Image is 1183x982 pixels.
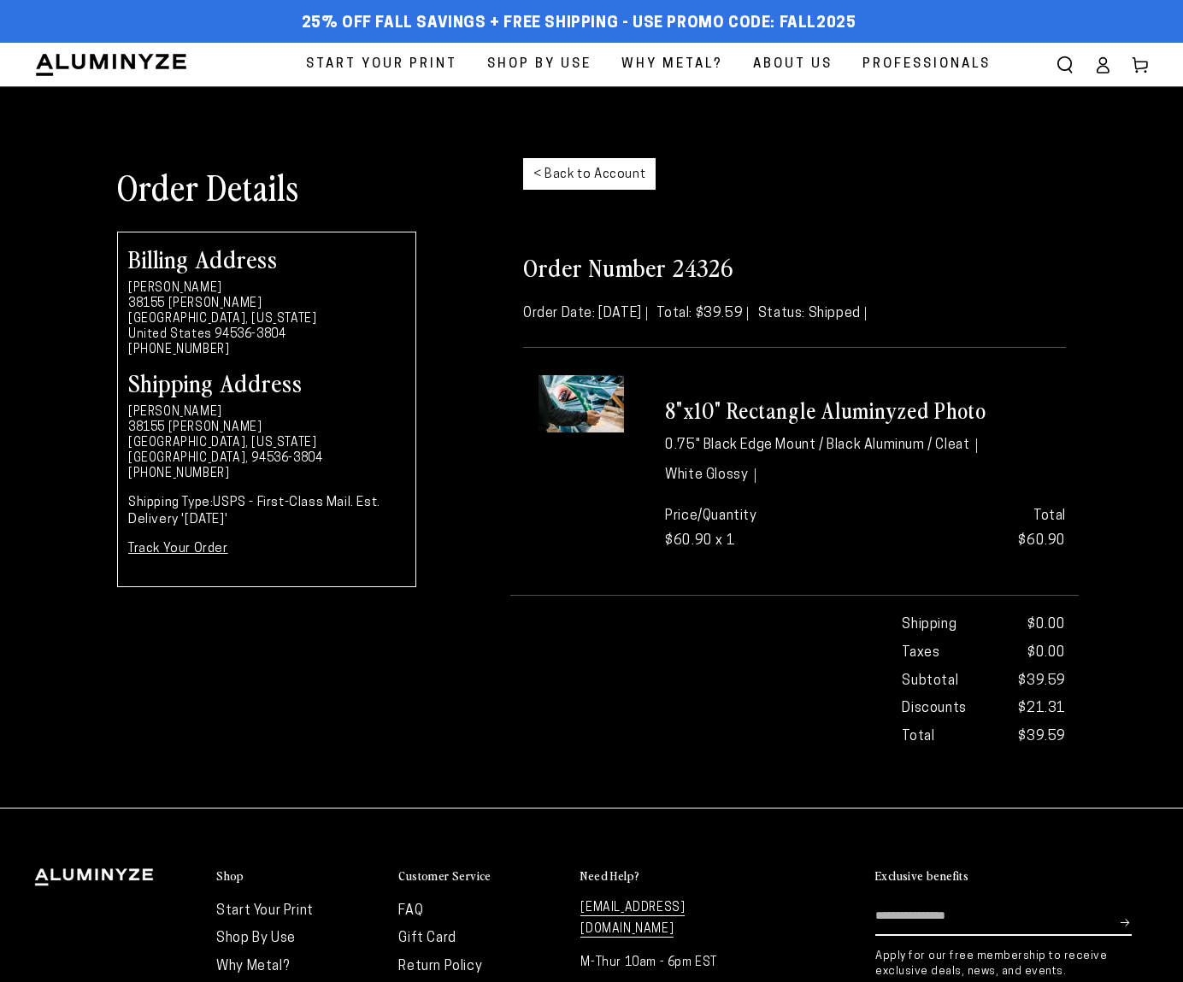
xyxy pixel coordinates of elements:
h2: Shipping Address [128,370,405,394]
strong: Total [902,725,934,750]
summary: Search our site [1046,46,1084,84]
a: Shop By Use [474,43,604,86]
h2: Billing Address [128,246,405,270]
h2: Shop [216,868,244,884]
h2: Customer Service [398,868,491,884]
span: $39.59 [1018,669,1066,694]
a: Gift Card [398,932,456,945]
p: Apply for our free membership to receive exclusive deals, news, and events. [875,949,1149,979]
strong: $39.59 [1018,725,1066,750]
strong: Shipping [902,613,956,638]
h2: Need Help? [580,868,639,884]
li: [PHONE_NUMBER] [128,343,405,358]
summary: Need Help? [580,868,745,885]
span: 25% off FALL Savings + Free Shipping - Use Promo Code: FALL2025 [302,15,856,33]
strong: Discounts [902,697,966,721]
a: < Back to Account [523,158,656,190]
img: Aluminyze [34,52,188,78]
a: Return Policy [398,960,482,973]
li: [GEOGRAPHIC_DATA], [US_STATE] [128,436,405,451]
span: Order Date: [DATE] [523,307,647,320]
span: Status: Shipped [758,307,866,320]
span: Professionals [862,53,991,76]
h1: Order Details [117,164,497,209]
summary: Exclusive benefits [875,868,1149,885]
span: $0.00 [1027,613,1066,638]
li: [PHONE_NUMBER] [128,467,405,482]
a: Track Your Order [128,543,228,556]
strong: [PERSON_NAME] [128,406,222,419]
span: Start Your Print [306,53,457,76]
li: 38155 [PERSON_NAME] [128,297,405,312]
strong: Taxes [902,641,939,666]
span: Shop By Use [487,53,591,76]
summary: Shop [216,868,381,885]
p: USPS - First-Class Mail. Est. Delivery '[DATE]' [128,495,405,528]
strong: [PERSON_NAME] [128,282,222,295]
p: Price/Quantity $60.90 x 1 [665,504,852,554]
span: $21.31 [1018,697,1066,721]
a: About Us [740,43,845,86]
span: $0.00 [1027,641,1066,666]
span: Why Metal? [621,53,723,76]
a: Professionals [850,43,1003,86]
a: Start Your Print [293,43,470,86]
img: 8"x10" - 0.75" Edge Mount (Black) / Cleat [539,375,624,432]
h2: Order Number 24326 [523,251,1066,282]
a: FAQ [398,904,423,918]
a: Why Metal? [609,43,736,86]
h2: Exclusive benefits [875,868,968,884]
p: M-Thur 10am - 6pm EST [580,952,745,973]
strong: Total [1033,509,1066,523]
li: United States 94536-3804 [128,327,405,343]
li: White Glossy [665,468,756,484]
strong: Shipping Type: [128,497,213,509]
li: 38155 [PERSON_NAME] [128,420,405,436]
li: [GEOGRAPHIC_DATA], 94536-3804 [128,451,405,467]
a: Start Your Print [216,904,314,918]
strong: Subtotal [902,669,958,694]
a: Why Metal? [216,960,289,973]
h3: 8"x10" Rectangle Aluminyzed Photo [665,397,1066,425]
li: 0.75" Black Edge Mount / Black Aluminum / Cleat [665,438,977,454]
summary: Customer Service [398,868,563,885]
p: $60.90 [879,504,1066,554]
button: Subscribe [1121,897,1132,949]
span: Total: $39.59 [656,307,748,320]
a: [EMAIL_ADDRESS][DOMAIN_NAME] [580,902,685,938]
a: Shop By Use [216,932,296,945]
li: [GEOGRAPHIC_DATA], [US_STATE] [128,312,405,327]
span: About Us [753,53,833,76]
